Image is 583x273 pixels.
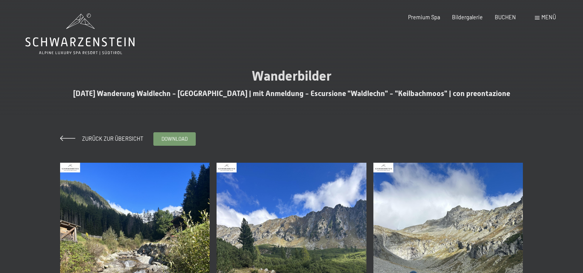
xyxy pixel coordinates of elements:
a: Premium Spa [408,14,440,20]
span: Menü [541,14,556,20]
a: download [154,133,195,145]
span: [DATE] Wanderung Waldlechn - [GEOGRAPHIC_DATA] | mit Anmeldung - Escursione "Waldlechn" - "Keilba... [73,89,510,98]
span: Wanderbilder [252,68,331,84]
span: Zurück zur Übersicht [77,135,143,142]
span: download [161,135,188,142]
a: Zurück zur Übersicht [60,135,143,142]
a: Bildergalerie [452,14,483,20]
a: BUCHEN [495,14,516,20]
